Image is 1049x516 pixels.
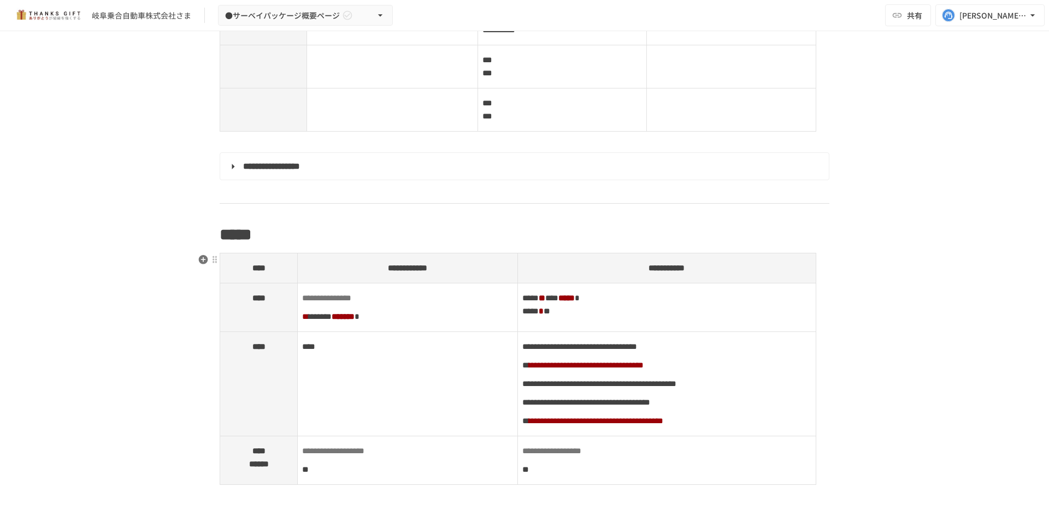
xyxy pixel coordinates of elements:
[13,7,83,24] img: mMP1OxWUAhQbsRWCurg7vIHe5HqDpP7qZo7fRoNLXQh
[218,5,393,26] button: ●サーベイパッケージ概要ページ
[907,9,922,21] span: 共有
[959,9,1027,22] div: [PERSON_NAME][EMAIL_ADDRESS][DOMAIN_NAME]
[92,10,191,21] div: 岐阜乗合自動車株式会社さま
[935,4,1045,26] button: [PERSON_NAME][EMAIL_ADDRESS][DOMAIN_NAME]
[885,4,931,26] button: 共有
[225,9,340,22] span: ●サーベイパッケージ概要ページ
